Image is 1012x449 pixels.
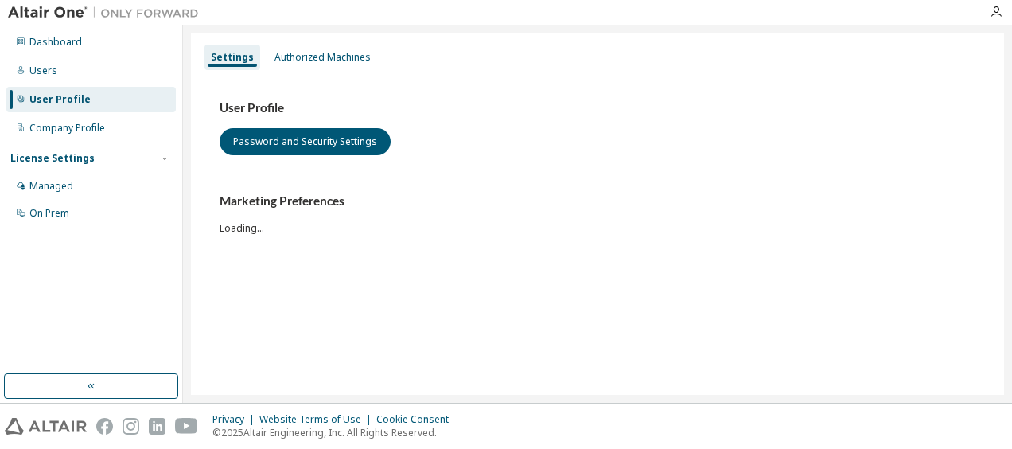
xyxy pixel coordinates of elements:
[123,418,139,435] img: instagram.svg
[29,180,73,193] div: Managed
[212,426,458,439] p: © 2025 Altair Engineering, Inc. All Rights Reserved.
[149,418,165,435] img: linkedin.svg
[10,152,95,165] div: License Settings
[96,418,113,435] img: facebook.svg
[220,193,975,234] div: Loading...
[220,128,391,155] button: Password and Security Settings
[212,413,259,426] div: Privacy
[5,418,87,435] img: altair_logo.svg
[29,207,69,220] div: On Prem
[8,5,207,21] img: Altair One
[29,93,91,106] div: User Profile
[29,122,105,135] div: Company Profile
[220,100,975,116] h3: User Profile
[220,193,975,209] h3: Marketing Preferences
[211,51,254,64] div: Settings
[376,413,458,426] div: Cookie Consent
[29,64,57,77] div: Users
[259,413,376,426] div: Website Terms of Use
[175,418,198,435] img: youtube.svg
[274,51,371,64] div: Authorized Machines
[29,36,82,49] div: Dashboard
